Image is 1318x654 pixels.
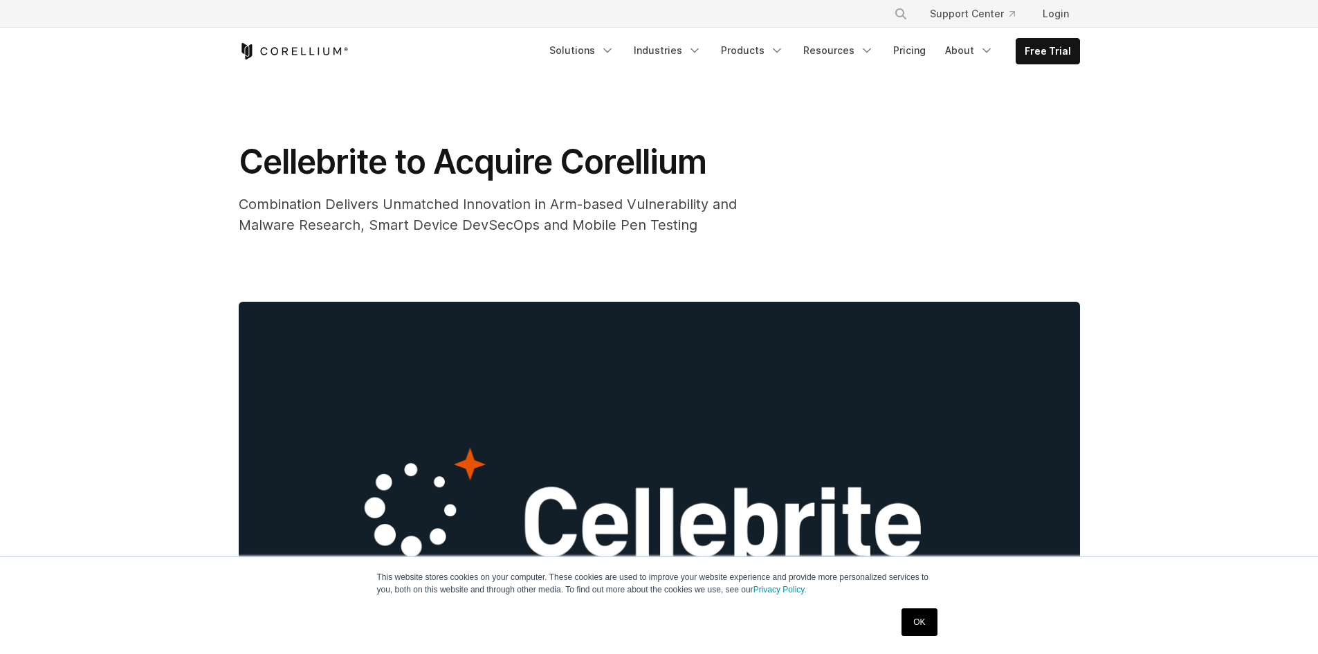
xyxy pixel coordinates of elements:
[541,38,1080,64] div: Navigation Menu
[888,1,913,26] button: Search
[239,141,706,182] span: Cellebrite to Acquire Corellium
[1032,1,1080,26] a: Login
[795,38,882,63] a: Resources
[377,571,942,596] p: This website stores cookies on your computer. These cookies are used to improve your website expe...
[1016,39,1079,64] a: Free Trial
[937,38,1002,63] a: About
[239,196,737,233] span: Combination Delivers Unmatched Innovation in Arm-based Vulnerability and Malware Research, Smart ...
[541,38,623,63] a: Solutions
[753,585,807,594] a: Privacy Policy.
[239,43,349,60] a: Corellium Home
[919,1,1026,26] a: Support Center
[885,38,934,63] a: Pricing
[625,38,710,63] a: Industries
[877,1,1080,26] div: Navigation Menu
[901,608,937,636] a: OK
[713,38,792,63] a: Products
